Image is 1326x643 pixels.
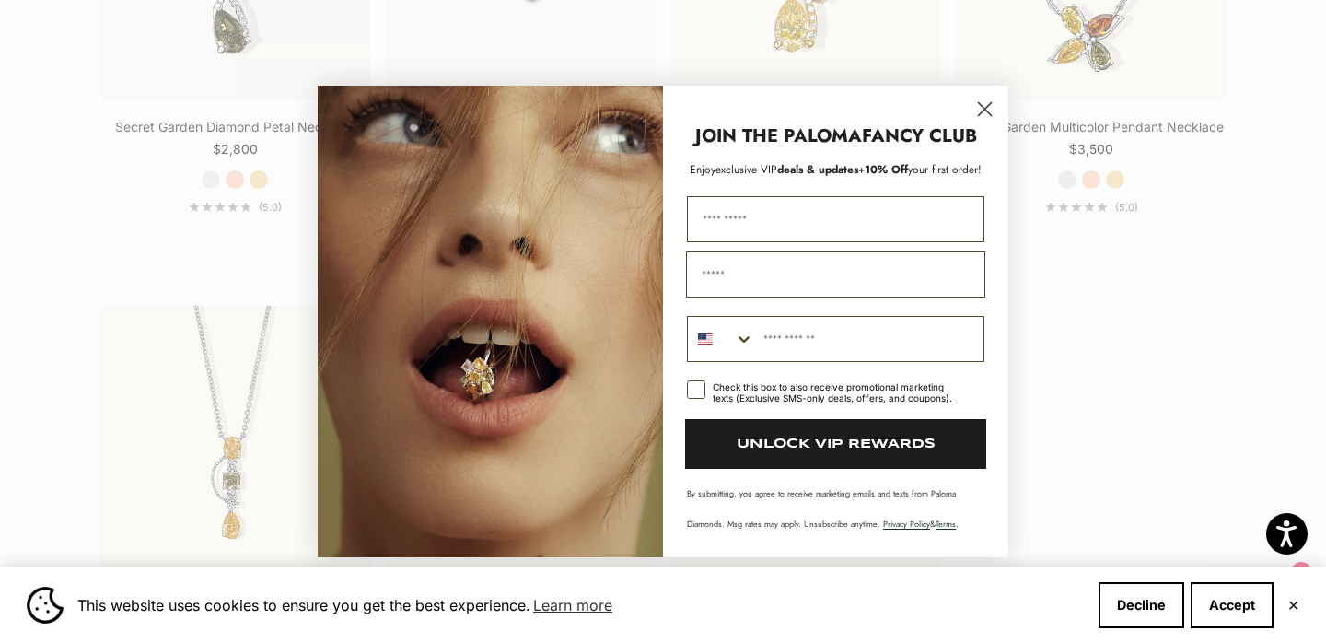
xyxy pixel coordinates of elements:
[858,161,982,178] span: + your first order!
[1099,582,1184,628] button: Decline
[685,419,986,469] button: UNLOCK VIP REWARDS
[862,123,977,149] strong: FANCY CLUB
[715,161,777,178] span: exclusive VIP
[1191,582,1274,628] button: Accept
[936,518,956,530] a: Terms
[530,591,615,619] a: Learn more
[687,196,984,242] input: First Name
[883,518,930,530] a: Privacy Policy
[969,93,1001,125] button: Close dialog
[865,161,908,178] span: 10% Off
[754,317,983,361] input: Phone Number
[713,381,962,403] div: Check this box to also receive promotional marketing texts (Exclusive SMS-only deals, offers, and...
[698,332,713,346] img: United States
[688,317,754,361] button: Search Countries
[686,251,985,298] input: Email
[318,86,663,557] img: Loading...
[27,587,64,624] img: Cookie banner
[883,518,959,530] span: & .
[715,161,858,178] span: deals & updates
[690,161,715,178] span: Enjoy
[695,123,862,149] strong: JOIN THE PALOMA
[77,591,1084,619] span: This website uses cookies to ensure you get the best experience.
[687,487,984,530] p: By submitting, you agree to receive marketing emails and texts from Paloma Diamonds. Msg rates ma...
[1287,600,1299,611] button: Close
